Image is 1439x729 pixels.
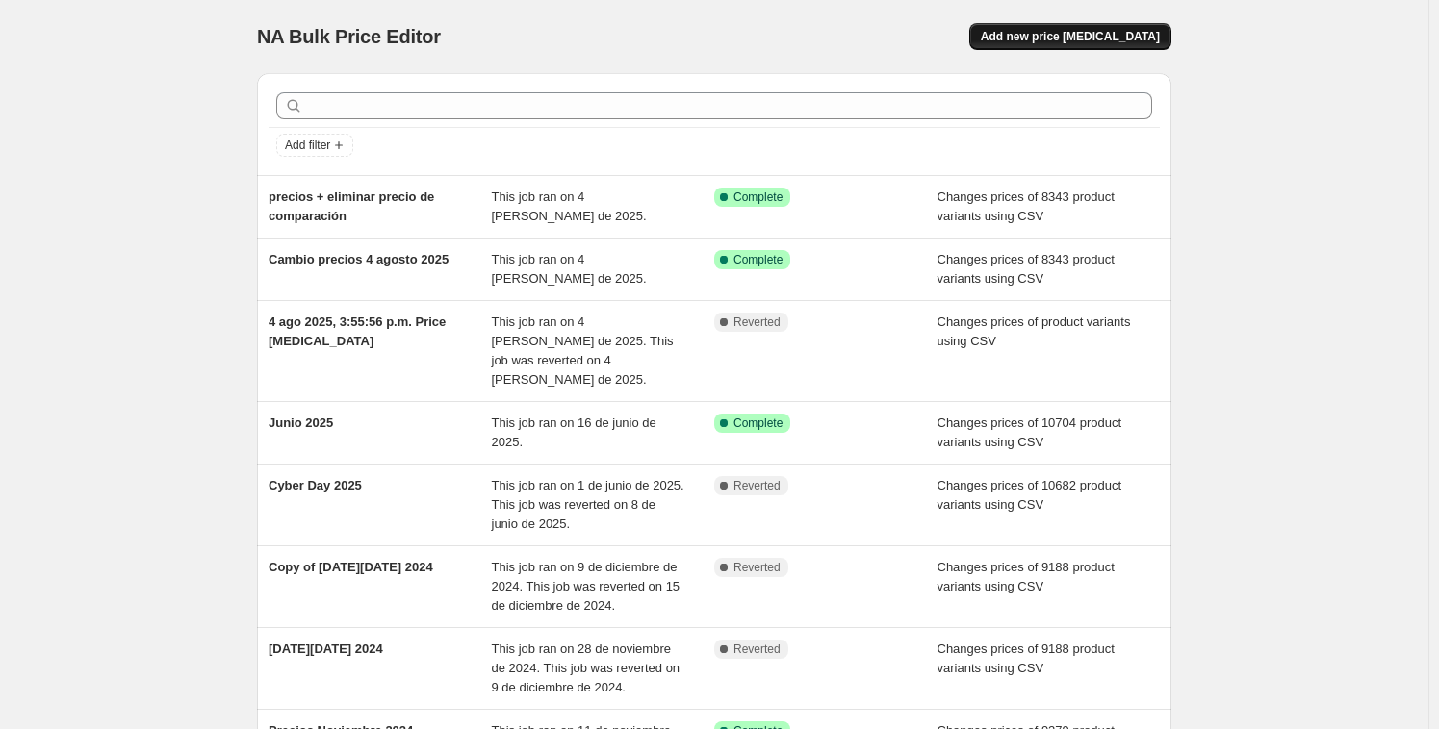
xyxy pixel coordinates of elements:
[733,478,781,493] span: Reverted
[733,314,781,330] span: Reverted
[938,189,1115,223] span: Changes prices of 8343 product variants using CSV
[733,641,781,657] span: Reverted
[269,560,433,574] span: Copy of [DATE][DATE] 2024
[938,252,1115,286] span: Changes prices of 8343 product variants using CSV
[257,26,441,47] span: NA Bulk Price Editor
[269,478,362,492] span: Cyber Day 2025
[492,478,684,531] span: This job ran on 1 de junio de 2025. This job was reverted on 8 de junio de 2025.
[492,314,674,387] span: This job ran on 4 [PERSON_NAME] de 2025. This job was reverted on 4 [PERSON_NAME] de 2025.
[938,415,1122,449] span: Changes prices of 10704 product variants using CSV
[285,138,330,153] span: Add filter
[276,134,353,157] button: Add filter
[269,415,333,430] span: Junio 2025
[269,189,434,223] span: precios + eliminar precio de comparación
[733,189,783,205] span: Complete
[492,252,647,286] span: This job ran on 4 [PERSON_NAME] de 2025.
[492,415,656,449] span: This job ran on 16 de junio de 2025.
[269,641,383,656] span: [DATE][DATE] 2024
[969,23,1171,50] button: Add new price [MEDICAL_DATA]
[938,641,1115,675] span: Changes prices of 9188 product variants using CSV
[938,478,1122,512] span: Changes prices of 10682 product variants using CSV
[733,560,781,575] span: Reverted
[938,314,1131,348] span: Changes prices of product variants using CSV
[492,189,647,223] span: This job ran on 4 [PERSON_NAME] de 2025.
[733,252,783,267] span: Complete
[492,560,681,613] span: This job ran on 9 de diciembre de 2024. This job was reverted on 15 de diciembre de 2024.
[269,252,449,266] span: Cambio precios 4 agosto 2025
[733,415,783,431] span: Complete
[981,29,1160,44] span: Add new price [MEDICAL_DATA]
[492,641,681,694] span: This job ran on 28 de noviembre de 2024. This job was reverted on 9 de diciembre de 2024.
[938,560,1115,593] span: Changes prices of 9188 product variants using CSV
[269,314,446,348] span: 4 ago 2025, 3:55:56 p.m. Price [MEDICAL_DATA]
